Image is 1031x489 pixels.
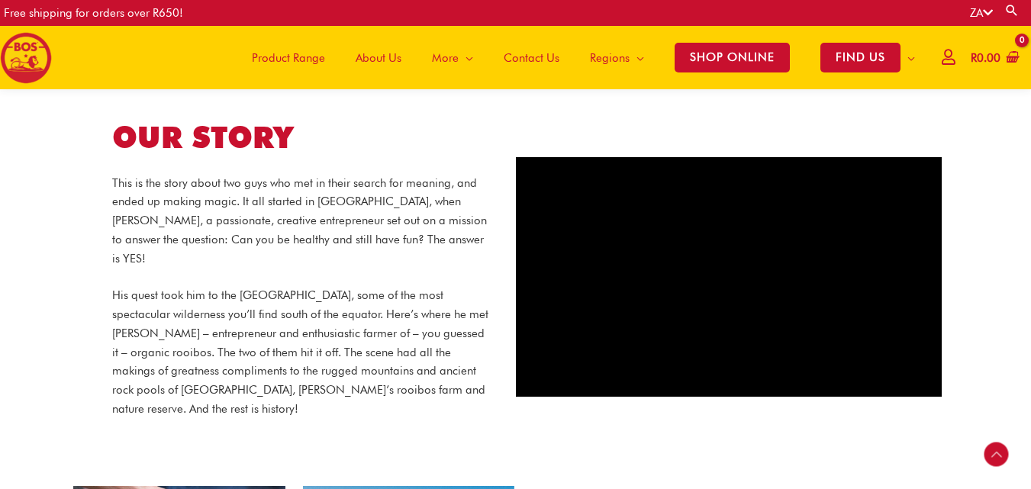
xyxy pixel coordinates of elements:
[356,35,401,81] span: About Us
[1004,3,1020,18] a: Search button
[516,157,942,397] iframe: Discover the Magic of Rooibos
[968,41,1020,76] a: View Shopping Cart, empty
[675,43,790,72] span: SHOP ONLINE
[340,26,417,89] a: About Us
[417,26,488,89] a: More
[590,35,630,81] span: Regions
[575,26,659,89] a: Regions
[504,35,559,81] span: Contact Us
[237,26,340,89] a: Product Range
[252,35,325,81] span: Product Range
[225,26,930,89] nav: Site Navigation
[112,286,493,418] p: His quest took him to the [GEOGRAPHIC_DATA], some of the most spectacular wilderness you’ll find ...
[970,6,993,20] a: ZA
[971,51,1000,65] bdi: 0.00
[659,26,805,89] a: SHOP ONLINE
[971,51,977,65] span: R
[112,174,493,269] p: This is the story about two guys who met in their search for meaning, and ended up making magic. ...
[432,35,459,81] span: More
[488,26,575,89] a: Contact Us
[820,43,901,72] span: FIND US
[112,117,493,159] h1: OUR STORY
